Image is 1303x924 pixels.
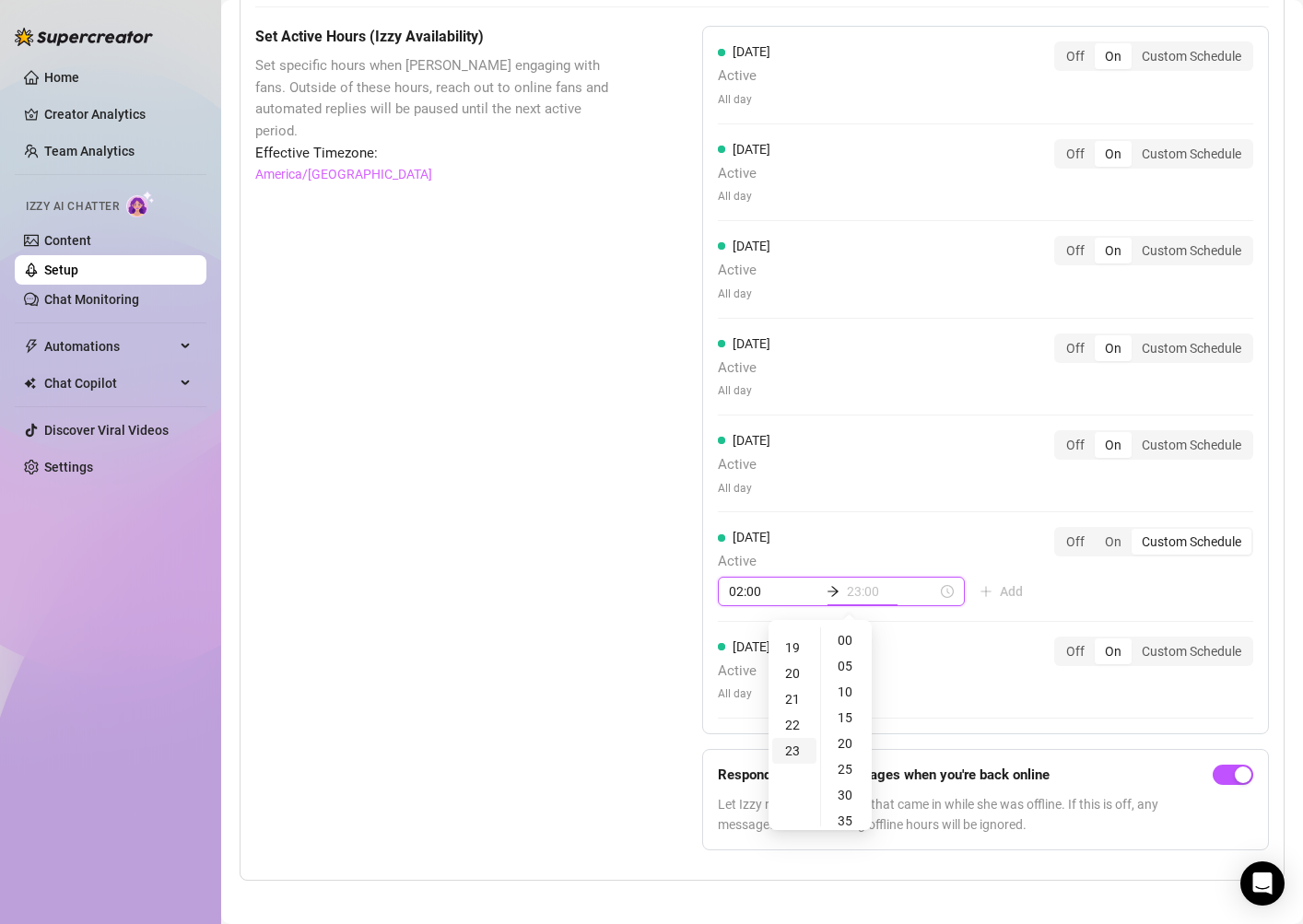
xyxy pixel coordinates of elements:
[733,239,770,253] span: [DATE]
[847,581,937,602] input: End time
[44,263,78,277] a: Setup
[24,377,36,390] img: Chat Copilot
[1056,335,1095,361] div: Off
[718,766,1050,783] strong: Respond to unread messages when you're back online
[1132,335,1251,361] div: Custom Schedule
[1056,432,1095,458] div: Off
[733,433,770,448] span: [DATE]
[1095,141,1132,167] div: On
[733,142,770,157] span: [DATE]
[1054,41,1253,71] div: segmented control
[718,382,770,400] span: All day
[1054,333,1253,363] div: segmented control
[825,782,869,808] div: 30
[44,292,139,307] a: Chat Monitoring
[1132,43,1251,69] div: Custom Schedule
[1056,43,1095,69] div: Off
[44,233,91,248] a: Content
[1095,529,1132,555] div: On
[718,163,770,185] span: Active
[772,686,816,712] div: 21
[1095,43,1132,69] div: On
[718,661,770,683] span: Active
[718,260,770,282] span: Active
[1132,141,1251,167] div: Custom Schedule
[15,28,153,46] img: logo-BBDzfeDw.svg
[255,143,610,165] span: Effective Timezone:
[733,44,770,59] span: [DATE]
[825,653,869,679] div: 05
[44,70,79,85] a: Home
[44,332,175,361] span: Automations
[1056,529,1095,555] div: Off
[1132,432,1251,458] div: Custom Schedule
[825,627,869,653] div: 00
[255,26,610,48] h5: Set Active Hours (Izzy Availability)
[1054,637,1253,666] div: segmented control
[772,712,816,738] div: 22
[1056,238,1095,263] div: Off
[1095,238,1132,263] div: On
[24,339,39,354] span: thunderbolt
[733,336,770,351] span: [DATE]
[718,551,1038,573] span: Active
[1132,529,1251,555] div: Custom Schedule
[1054,430,1253,460] div: segmented control
[718,685,770,703] span: All day
[1095,638,1132,664] div: On
[126,191,155,217] img: AI Chatter
[825,731,869,756] div: 20
[772,635,816,661] div: 19
[718,188,770,205] span: All day
[1240,861,1285,906] div: Open Intercom Messenger
[772,738,816,764] div: 23
[1054,236,1253,265] div: segmented control
[718,65,770,88] span: Active
[1095,432,1132,458] div: On
[1056,638,1095,664] div: Off
[718,357,770,380] span: Active
[729,581,819,602] input: Start time
[44,144,135,158] a: Team Analytics
[26,198,119,216] span: Izzy AI Chatter
[825,705,869,731] div: 15
[44,99,192,129] a: Creator Analytics
[255,55,610,142] span: Set specific hours when [PERSON_NAME] engaging with fans. Outside of these hours, reach out to on...
[718,454,770,476] span: Active
[1132,638,1251,664] div: Custom Schedule
[825,808,869,834] div: 35
[718,91,770,109] span: All day
[1132,238,1251,263] div: Custom Schedule
[718,480,770,497] span: All day
[44,460,93,474] a: Settings
[825,756,869,782] div: 25
[1054,527,1253,556] div: segmented control
[44,423,169,438] a: Discover Viral Videos
[733,639,770,654] span: [DATE]
[772,661,816,686] div: 20
[733,530,770,544] span: [DATE]
[1056,141,1095,167] div: Off
[1095,335,1132,361] div: On
[1054,139,1253,169] div: segmented control
[827,585,839,598] span: arrow-right
[718,794,1205,835] span: Let Izzy reply to messages that came in while she was offline. If this is off, any messages recei...
[255,164,432,184] a: America/[GEOGRAPHIC_DATA]
[965,577,1038,606] button: Add
[718,286,770,303] span: All day
[44,368,175,398] span: Chat Copilot
[825,679,869,705] div: 10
